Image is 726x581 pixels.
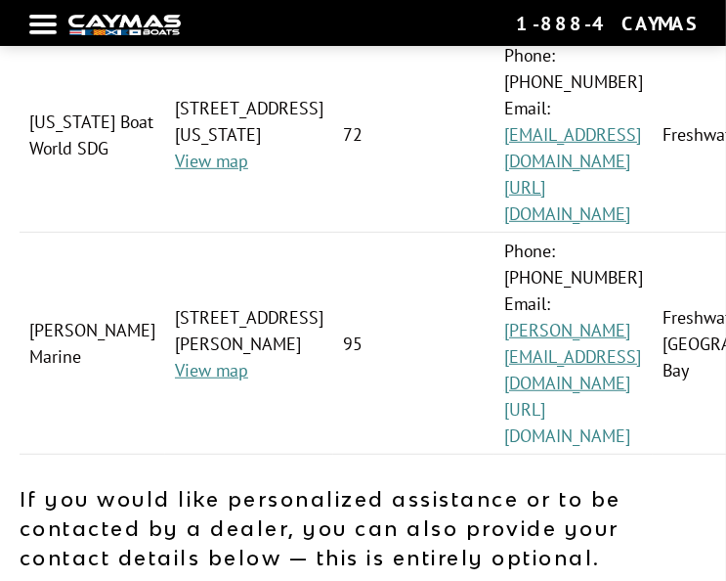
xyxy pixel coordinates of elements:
[504,123,641,172] a: [EMAIL_ADDRESS][DOMAIN_NAME]
[20,37,165,233] td: [US_STATE] Boat World SDG
[165,233,333,455] td: [STREET_ADDRESS][PERSON_NAME]
[20,233,165,455] td: [PERSON_NAME] Marine
[333,233,494,455] td: 95
[494,37,653,233] td: Phone: [PHONE_NUMBER] Email:
[20,484,706,572] p: If you would like personalized assistance or to be contacted by a dealer, you can also provide yo...
[516,11,697,36] div: 1-888-4CAYMAS
[175,359,248,381] a: View map
[504,319,641,394] a: [PERSON_NAME][EMAIL_ADDRESS][DOMAIN_NAME]
[68,15,181,35] img: white-logo-c9c8dbefe5ff5ceceb0f0178aa75bf4bb51f6bca0971e226c86eb53dfe498488.png
[494,233,653,455] td: Phone: [PHONE_NUMBER] Email:
[165,37,333,233] td: [STREET_ADDRESS][US_STATE]
[175,150,248,172] a: View map
[504,398,630,447] a: [URL][DOMAIN_NAME]
[504,176,630,225] a: [URL][DOMAIN_NAME]
[333,37,494,233] td: 72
